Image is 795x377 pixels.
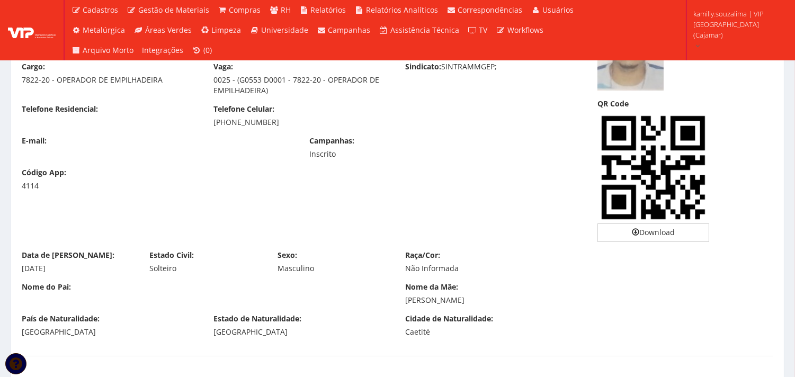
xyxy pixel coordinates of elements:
div: [DATE] [22,263,134,274]
img: logo [8,22,56,38]
a: Metalúrgica [67,20,130,40]
div: [GEOGRAPHIC_DATA] [213,327,389,337]
span: Universidade [261,25,308,35]
label: Campanhas: [309,136,354,146]
a: Arquivo Morto [67,40,138,60]
div: Inscrito [309,149,437,159]
a: Download [597,223,710,241]
label: Nome do Pai: [22,282,71,292]
span: Workflows [507,25,543,35]
label: Raça/Cor: [406,250,441,261]
span: Áreas Verdes [145,25,192,35]
div: 7822-20 - OPERADOR DE EMPILHADEIRA [22,75,198,85]
a: Limpeza [196,20,246,40]
a: Workflows [492,20,548,40]
span: Campanhas [328,25,371,35]
label: Sindicato: [405,61,441,72]
label: Cargo: [22,61,45,72]
a: Integrações [138,40,188,60]
span: Correspondências [458,5,523,15]
span: (0) [203,45,212,55]
a: Campanhas [312,20,375,40]
span: Limpeza [212,25,242,35]
a: Assistência Técnica [375,20,464,40]
span: Integrações [142,45,184,55]
div: 0025 - (G0553 D0001 - 7822-20 - OPERADOR DE EMPILHADEIRA) [213,75,389,96]
div: SINTRAMMGEP; [397,61,589,75]
label: Sexo: [278,250,297,261]
span: kamilly.souzalima | VIP [GEOGRAPHIC_DATA] (Cajamar) [693,8,781,40]
label: País de Naturalidade: [22,313,100,324]
span: Compras [229,5,261,15]
a: TV [463,20,492,40]
label: Estado de Naturalidade: [213,313,301,324]
span: Usuários [542,5,574,15]
span: Relatórios [311,5,346,15]
a: Universidade [246,20,313,40]
div: Não Informada [406,263,518,274]
div: Solteiro [150,263,262,274]
img: Bhju5YYYN5vfhY07uAEHiDhAk7gBB4g4QJO4AQeIOECTuAEHiDhAk7gBB4g4QJO4AQeIOECTuAEHiDhAk7gBB4g4QJO4AQeIO... [597,112,710,224]
label: Data de [PERSON_NAME]: [22,250,114,261]
span: Gestão de Materiais [138,5,209,15]
div: [PHONE_NUMBER] [213,117,389,128]
div: Masculino [278,263,390,274]
div: 4114 [22,181,102,191]
label: Telefone Celular: [213,104,274,114]
div: [GEOGRAPHIC_DATA] [22,327,198,337]
span: Assistência Técnica [390,25,459,35]
span: Arquivo Morto [83,45,134,55]
label: Código App: [22,167,66,178]
span: Metalúrgica [83,25,126,35]
label: Telefone Residencial: [22,104,98,114]
label: Nome da Mãe: [406,282,459,292]
span: RH [281,5,291,15]
label: Estado Civil: [150,250,194,261]
label: Cidade de Naturalidade: [406,313,494,324]
div: [PERSON_NAME] [406,295,774,306]
label: E-mail: [22,136,47,146]
a: (0) [188,40,217,60]
span: TV [479,25,488,35]
span: Cadastros [83,5,119,15]
a: Áreas Verdes [130,20,196,40]
span: Relatórios Analíticos [366,5,438,15]
label: Vaga: [213,61,233,72]
div: Caetité [406,327,582,337]
label: QR Code [597,98,629,109]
